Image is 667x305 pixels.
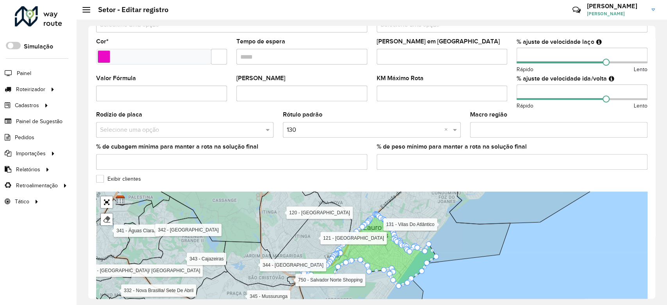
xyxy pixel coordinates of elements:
label: Valor Fórmula [96,74,136,83]
img: Marker [115,195,125,205]
label: Rodízio de placa [96,110,142,119]
div: Remover camada(s) [101,213,113,225]
span: Importações [16,149,46,158]
a: Contato Rápido [568,2,585,18]
label: [PERSON_NAME] em [GEOGRAPHIC_DATA] [377,37,500,46]
span: Retroalimentação [16,181,58,190]
label: Cor [96,37,109,46]
span: Rápido [517,102,533,110]
a: Abrir mapa em tela cheia [101,196,113,208]
em: Ajuste de velocidade do veículo entre clientes [596,39,601,45]
span: Rápido [517,65,533,74]
label: % de peso mínimo para manter a rota na solução final [377,142,527,151]
span: Lento [634,102,647,110]
em: Ajuste de velocidade do veículo entre a saída do depósito até o primeiro cliente e a saída do últ... [608,75,614,82]
span: Lento [634,65,647,74]
span: Roteirizador [16,85,45,93]
label: % de cubagem mínima para manter a rota na solução final [96,142,258,151]
label: % ajuste de velocidade laço [517,37,594,47]
label: % ajuste de velocidade ida/volta [517,74,606,83]
input: Select a color [98,50,110,63]
label: [PERSON_NAME] [236,74,285,83]
span: Painel de Sugestão [16,117,63,126]
label: Rótulo padrão [283,110,322,119]
span: Pedidos [15,133,34,142]
span: Clear all [444,125,451,135]
label: Macro região [470,110,507,119]
h2: Setor - Editar registro [90,5,168,14]
span: Tático [15,197,29,206]
label: Tempo de espera [236,37,285,46]
span: [PERSON_NAME] [587,10,646,17]
label: KM Máximo Rota [377,74,424,83]
span: Cadastros [15,101,39,109]
label: Simulação [24,42,53,51]
h3: [PERSON_NAME] [587,2,646,10]
span: Painel [17,69,31,77]
label: Exibir clientes [96,175,141,183]
span: Relatórios [16,165,40,174]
